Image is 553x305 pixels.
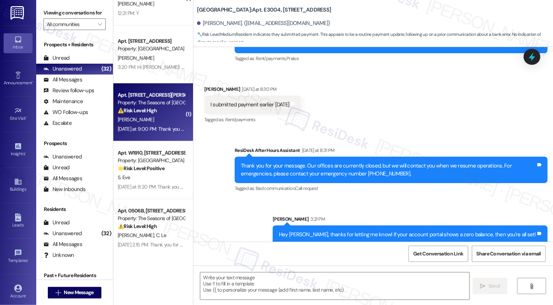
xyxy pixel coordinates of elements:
div: Apt. 0506B, [STREET_ADDRESS][PERSON_NAME] [118,207,185,215]
strong: 🌟 Risk Level: Positive [118,165,164,171]
i:  [529,283,535,289]
div: I submitted payment earlier [DATE] [210,101,290,109]
span: Rent/payments , [256,55,286,62]
button: New Message [48,287,101,298]
div: Maintenance [43,98,83,105]
span: [PERSON_NAME] [118,0,154,7]
div: Apt. [STREET_ADDRESS] [118,37,185,45]
div: New Inbounds [43,186,85,193]
span: Get Conversation Link [413,250,463,258]
div: [PERSON_NAME]. ([EMAIL_ADDRESS][DOMAIN_NAME]) [197,20,330,27]
div: All Messages [43,76,82,84]
div: (32) [100,228,113,239]
div: Review follow-ups [43,87,94,94]
a: Account [4,282,33,302]
div: Past + Future Residents [36,272,113,279]
span: [PERSON_NAME] [118,116,154,123]
a: Site Visit • [4,105,33,124]
button: Send [473,278,508,294]
div: Unknown [43,251,74,259]
div: [DATE] at 8:30 PM [240,85,276,93]
button: Share Conversation via email [472,246,546,262]
a: Templates • [4,247,33,266]
div: 3:21 PM [309,215,325,223]
div: [PERSON_NAME] [204,85,301,96]
div: Thank you for your message. Our offices are currently closed, but we will contact you when we res... [241,162,536,178]
span: New Message [64,289,93,296]
span: • [26,115,27,120]
span: : Resident indicates they submitted payment. This appears to be a routine payment update, followi... [197,31,553,46]
span: • [28,257,29,262]
div: Property: [GEOGRAPHIC_DATA] [118,157,185,164]
div: Unread [43,219,70,226]
div: ResiDesk After Hours Assistant [235,147,548,157]
strong: ⚠️ Risk Level: High [118,107,157,114]
strong: 🔧 Risk Level: Medium [197,31,235,37]
a: Inbox [4,33,33,53]
div: [PERSON_NAME] [273,215,548,225]
span: Rent/payments [225,117,256,123]
span: Bad communication , [256,185,295,191]
i:  [98,21,102,27]
input: All communities [47,18,94,30]
div: Tagged as: [204,114,301,125]
span: Praise [286,55,298,62]
strong: ⚠️ Risk Level: High [118,223,157,229]
div: Apt. [STREET_ADDRESS][PERSON_NAME] [118,91,185,99]
span: Call request [295,185,318,191]
a: Insights • [4,140,33,160]
div: Apt. W1910, [STREET_ADDRESS] [118,149,185,157]
span: S. Eve [118,174,130,181]
button: Get Conversation Link [409,246,468,262]
span: Send [489,282,500,290]
div: WO Follow-ups [43,109,88,116]
div: All Messages [43,175,82,182]
i:  [55,290,61,296]
a: Buildings [4,175,33,195]
div: Property: The Seasons of [GEOGRAPHIC_DATA] [118,215,185,222]
label: Viewing conversations for [43,7,106,18]
div: Prospects [36,140,113,147]
div: (32) [100,63,113,75]
b: [GEOGRAPHIC_DATA]: Apt. E3004, [STREET_ADDRESS] [197,6,331,14]
img: ResiDesk Logo [11,6,25,20]
div: Unread [43,164,70,171]
div: Property: [GEOGRAPHIC_DATA] [118,45,185,52]
span: C. Le [156,232,166,238]
div: Residents [36,206,113,213]
div: All Messages [43,241,82,248]
div: Tagged as: [235,183,548,194]
div: Unread [43,54,70,62]
div: Unanswered [43,65,82,73]
div: Prospects + Residents [36,41,113,48]
span: • [25,150,26,155]
i:  [480,283,486,289]
span: Share Conversation via email [477,250,541,258]
div: 12:21 PM: Y [118,10,139,16]
div: Tagged as: [235,53,548,64]
div: Unanswered [43,230,82,237]
span: • [32,79,33,84]
a: Leads [4,211,33,231]
div: [DATE] at 8:31 PM [300,147,335,154]
span: [PERSON_NAME] [118,232,156,238]
div: Unanswered [43,153,82,161]
div: Hey [PERSON_NAME], thanks for letting me know! If your account portal shows a zero balance, then ... [279,231,536,238]
span: [PERSON_NAME] [118,55,154,61]
div: Escalate [43,119,72,127]
div: Property: The Seasons of [GEOGRAPHIC_DATA] [118,99,185,106]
